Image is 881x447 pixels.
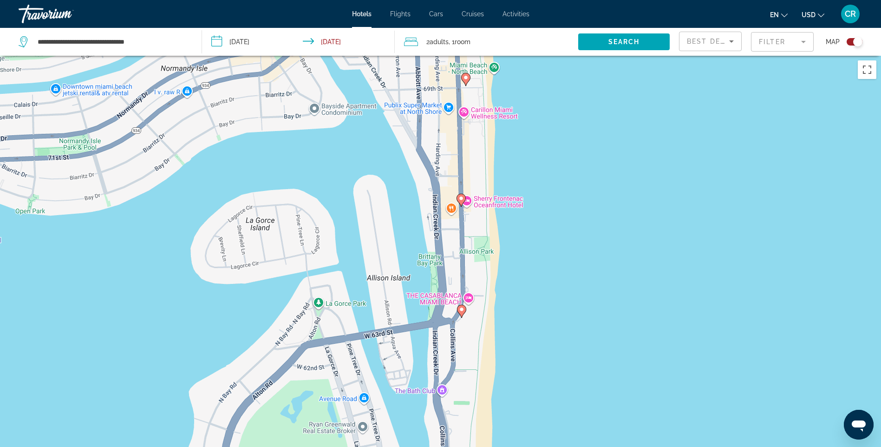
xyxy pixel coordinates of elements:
mat-select: Sort by [687,36,734,47]
span: Room [455,38,470,46]
a: Hotels [352,10,372,18]
button: Change currency [802,8,824,21]
span: 2 [426,35,449,48]
span: Best Deals [687,38,735,45]
button: Travelers: 2 adults, 0 children [395,28,578,56]
button: Toggle fullscreen view [858,60,876,79]
button: Change language [770,8,788,21]
a: Travorium [19,2,111,26]
button: Check-in date: Sep 29, 2025 Check-out date: Oct 2, 2025 [202,28,395,56]
span: CR [845,9,856,19]
span: Adults [430,38,449,46]
a: Cruises [462,10,484,18]
span: , 1 [449,35,470,48]
button: Search [578,33,670,50]
a: Cars [429,10,443,18]
span: Search [608,38,640,46]
span: en [770,11,779,19]
span: USD [802,11,816,19]
iframe: Button to launch messaging window [844,410,874,440]
button: Toggle map [840,38,862,46]
a: Flights [390,10,411,18]
button: Filter [751,32,814,52]
button: User Menu [838,4,862,24]
span: Map [826,35,840,48]
a: Activities [502,10,529,18]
